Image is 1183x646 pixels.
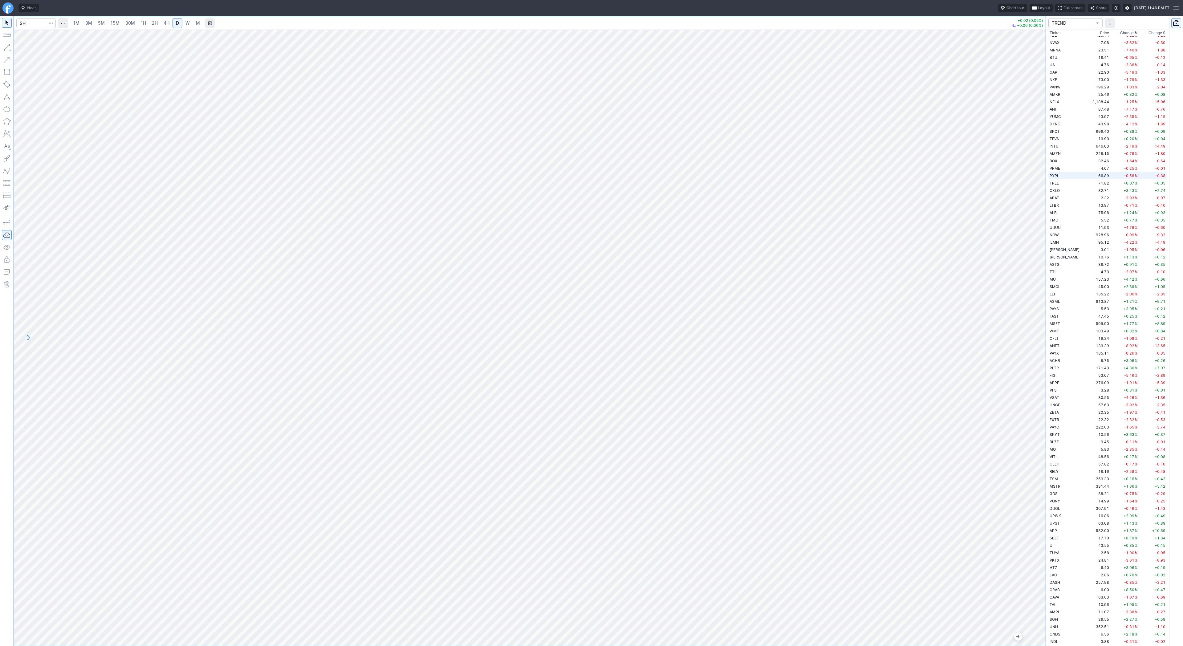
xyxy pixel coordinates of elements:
[1050,277,1056,282] span: MU
[1088,4,1109,12] button: Share
[1135,40,1138,45] span: %
[1135,262,1138,267] span: %
[1087,165,1110,172] td: 4.07
[1135,277,1138,282] span: %
[1050,262,1059,267] span: ASTS
[2,203,12,213] button: Anchored VWAP
[1135,270,1138,274] span: %
[1155,270,1165,274] span: -0.10
[1050,70,1057,75] span: GAP
[1135,203,1138,208] span: %
[1124,159,1134,163] span: -1.64
[149,18,161,28] a: 2H
[1087,224,1110,231] td: 11.93
[1050,270,1055,274] span: TTI
[1105,18,1115,28] button: More
[1087,261,1110,268] td: 38.72
[27,5,36,11] span: Ideas
[138,18,149,28] a: 1H
[2,279,12,289] button: Remove all autosaved drawings
[1050,196,1059,200] span: ABAT
[1135,63,1138,67] span: %
[173,18,182,28] a: D
[1050,63,1055,67] span: UA
[1050,144,1059,148] span: INTU
[1050,122,1060,126] span: DKNG
[1124,70,1134,75] span: -5.49
[1087,54,1110,61] td: 18.41
[1050,48,1061,52] span: MRNA
[2,230,12,240] button: Drawings Autosave: On
[1134,5,1169,11] span: [DATE] 11:46 PM ET
[1135,336,1138,341] span: %
[1135,144,1138,148] span: %
[2,129,12,139] button: XABCD
[1155,336,1165,341] span: -0.21
[73,20,79,26] span: 1M
[1087,327,1110,335] td: 103.49
[1050,351,1059,356] span: PAYX
[1124,240,1134,245] span: -4.22
[1135,181,1138,185] span: %
[111,20,120,26] span: 15M
[1135,159,1138,163] span: %
[1153,100,1165,104] span: -15.06
[1155,151,1165,156] span: -1.80
[1050,100,1059,104] span: NFLX
[1155,299,1165,304] span: +9.71
[83,18,95,28] a: 3M
[1135,92,1138,97] span: %
[71,18,82,28] a: 1M
[2,116,12,126] button: Polygon
[1124,262,1134,267] span: +0.91
[1050,336,1059,341] span: CFLT
[2,178,12,188] button: Fibonacci retracements
[1050,30,1061,36] div: Ticker
[1124,329,1134,333] span: +0.82
[1087,253,1110,261] td: 10.76
[1155,85,1165,89] span: -2.04
[1030,4,1053,12] button: Layout
[1135,233,1138,237] span: %
[1050,366,1059,370] span: PLTR
[1155,277,1165,282] span: +6.66
[1135,299,1138,304] span: %
[1155,196,1165,200] span: -0.07
[185,20,190,26] span: W
[1135,136,1138,141] span: %
[1135,55,1138,60] span: %
[1124,107,1134,112] span: -7.17
[1155,159,1165,163] span: -0.54
[1135,196,1138,200] span: %
[1135,358,1138,363] span: %
[2,218,12,228] button: Drawing mode: Single
[1124,92,1134,97] span: +0.32
[2,30,12,40] button: Measure
[1124,63,1134,67] span: -2.86
[58,18,68,28] button: Interval
[1050,188,1060,193] span: OKLO
[1155,129,1165,134] span: +6.09
[1124,351,1134,356] span: -0.26
[1124,292,1134,296] span: -2.06
[1050,225,1061,230] span: UUUU
[1050,107,1057,112] span: ANF
[1124,336,1134,341] span: -1.08
[1135,70,1138,75] span: %
[2,190,12,200] button: Position
[1048,18,1103,28] button: portfolio-watchlist-select
[1135,173,1138,178] span: %
[176,20,179,26] span: D
[1050,314,1059,319] span: FAST
[1155,240,1165,245] span: -4.19
[1124,48,1134,52] span: -7.40
[1155,173,1165,178] span: -0.38
[1135,329,1138,333] span: %
[1135,314,1138,319] span: %
[1087,83,1110,91] td: 196.29
[1135,321,1138,326] span: %
[1087,135,1110,142] td: 19.93
[1087,238,1110,246] td: 95.12
[1087,216,1110,224] td: 5.52
[1087,246,1110,253] td: 3.01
